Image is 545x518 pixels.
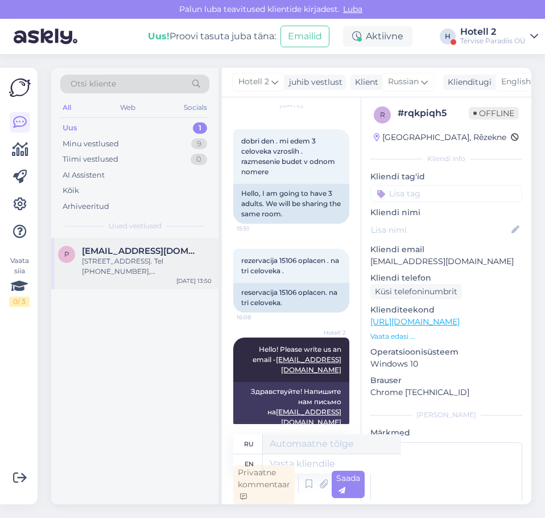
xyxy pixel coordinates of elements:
[336,473,360,495] span: Saada
[63,138,119,150] div: Minu vestlused
[181,100,209,115] div: Socials
[245,454,254,474] div: en
[244,434,254,454] div: ru
[303,328,346,337] span: Hotell 2
[284,76,342,88] div: juhib vestlust
[501,76,531,88] span: English
[237,313,279,322] span: 16:08
[370,387,522,398] p: Chrome [TECHNICAL_ID]
[63,154,118,165] div: Tiimi vestlused
[370,272,522,284] p: Kliendi telefon
[276,355,341,374] a: [EMAIL_ADDRESS][DOMAIN_NAME]
[370,185,522,202] input: Lisa tag
[233,465,295,504] div: Privaatne kommentaar
[233,184,349,224] div: Hello, I am going to have 3 adults. We will be sharing the same room.
[370,316,460,327] a: [URL][DOMAIN_NAME]
[374,131,506,143] div: [GEOGRAPHIC_DATA], Rēzekne
[9,297,30,307] div: 0 / 3
[82,246,200,256] span: plejada@list.ru
[176,277,212,285] div: [DATE] 13:50
[443,76,492,88] div: Klienditugi
[398,106,469,120] div: # rqkpiqh5
[343,26,412,47] div: Aktiivne
[380,110,385,119] span: r
[233,283,349,313] div: reservacija 15106 oplacen. na tri celoveka.
[148,30,276,43] div: Proovi tasuta juba täna:
[370,410,522,420] div: [PERSON_NAME]
[63,201,109,212] div: Arhiveeritud
[82,256,212,277] div: [STREET_ADDRESS]. Tel [PHONE_NUMBER], [PERSON_NAME].
[191,154,207,165] div: 0
[460,27,538,46] a: Hotell 2Tervise Paradiis OÜ
[63,185,79,196] div: Kõik
[276,408,341,426] a: [EMAIL_ADDRESS][DOMAIN_NAME]
[350,76,378,88] div: Klient
[469,107,519,120] span: Offline
[241,256,341,275] span: rezervacija 15106 oplacen . na tri celoveka .
[440,28,456,44] div: H
[280,26,329,47] button: Emailid
[370,207,522,219] p: Kliendi nimi
[370,304,522,316] p: Klienditeekond
[60,100,73,115] div: All
[148,31,170,42] b: Uus!
[9,256,30,307] div: Vaata siia
[191,138,207,150] div: 9
[193,122,207,134] div: 1
[63,122,77,134] div: Uus
[460,36,526,46] div: Tervise Paradiis OÜ
[370,358,522,370] p: Windows 10
[370,331,522,342] p: Vaata edasi ...
[63,170,105,181] div: AI Assistent
[233,382,349,432] div: Здравствуйте! Напишите нам письмо на
[370,375,522,387] p: Brauser
[370,427,522,439] p: Märkmed
[238,76,269,88] span: Hotell 2
[371,224,509,236] input: Lisa nimi
[370,284,462,299] div: Küsi telefoninumbrit
[340,4,366,14] span: Luba
[370,256,522,268] p: [EMAIL_ADDRESS][DOMAIN_NAME]
[388,76,419,88] span: Russian
[253,345,343,374] span: Hello! Please write us an email -
[64,250,69,258] span: p
[118,100,138,115] div: Web
[370,171,522,183] p: Kliendi tag'id
[370,154,522,164] div: Kliendi info
[9,77,31,98] img: Askly Logo
[237,224,279,233] span: 15:51
[460,27,526,36] div: Hotell 2
[109,221,162,231] span: Uued vestlused
[241,137,337,176] span: dobri den . mi edem 3 celoveka vzroslih . razmesenie budet v odnom nomere
[370,244,522,256] p: Kliendi email
[71,78,116,90] span: Otsi kliente
[370,346,522,358] p: Operatsioonisüsteem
